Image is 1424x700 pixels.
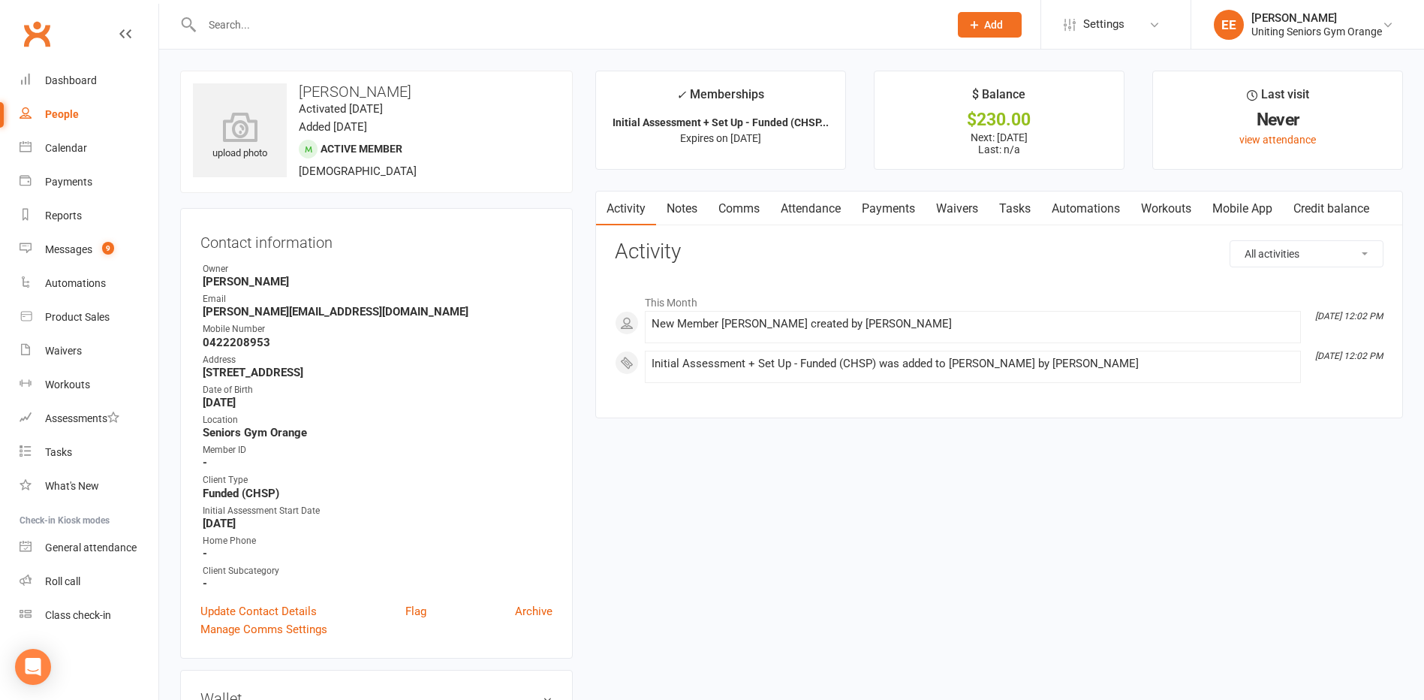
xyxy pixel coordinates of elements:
div: EE [1214,10,1244,40]
div: Home Phone [203,534,552,548]
a: Messages 9 [20,233,158,267]
i: [DATE] 12:02 PM [1315,311,1383,321]
div: Open Intercom Messenger [15,649,51,685]
div: $230.00 [888,112,1110,128]
strong: [STREET_ADDRESS] [203,366,552,379]
div: Class check-in [45,609,111,621]
div: Mobile Number [203,322,552,336]
div: People [45,108,79,120]
div: General attendance [45,542,137,554]
h3: Contact information [200,228,552,251]
div: Date of Birth [203,383,552,397]
a: Waivers [20,334,158,368]
strong: Initial Assessment + Set Up - Funded (CHSP... [613,116,829,128]
a: Credit balance [1283,192,1380,226]
div: Initial Assessment Start Date [203,504,552,518]
strong: [PERSON_NAME] [203,275,552,288]
i: ✓ [676,88,686,102]
div: Memberships [676,85,764,113]
div: Waivers [45,345,82,357]
div: Assessments [45,412,119,424]
span: 9 [102,242,114,255]
a: Attendance [770,192,851,226]
div: upload photo [193,112,287,161]
li: This Month [615,287,1383,311]
strong: [DATE] [203,517,552,530]
a: Activity [596,192,656,226]
strong: [PERSON_NAME][EMAIL_ADDRESS][DOMAIN_NAME] [203,305,552,318]
i: [DATE] 12:02 PM [1315,351,1383,361]
span: [DEMOGRAPHIC_DATA] [299,164,417,178]
input: Search... [197,14,938,35]
a: Dashboard [20,64,158,98]
div: Roll call [45,575,80,587]
span: Settings [1083,8,1124,41]
a: Clubworx [18,15,56,53]
div: [PERSON_NAME] [1251,11,1382,25]
div: Owner [203,262,552,276]
a: Workouts [20,368,158,402]
a: Class kiosk mode [20,599,158,632]
div: Client Type [203,473,552,487]
a: Reports [20,199,158,233]
strong: - [203,456,552,469]
div: Tasks [45,446,72,458]
div: Address [203,353,552,367]
a: General attendance kiosk mode [20,531,158,565]
div: Last visit [1247,85,1309,112]
a: Automations [20,267,158,300]
div: Initial Assessment + Set Up - Funded (CHSP) was added to [PERSON_NAME] by [PERSON_NAME] [652,358,1294,370]
a: Waivers [926,192,989,226]
a: Mobile App [1202,192,1283,226]
a: What's New [20,469,158,503]
a: Archive [515,602,552,620]
div: $ Balance [972,85,1025,112]
a: Product Sales [20,300,158,334]
a: Flag [405,602,426,620]
div: New Member [PERSON_NAME] created by [PERSON_NAME] [652,318,1294,330]
span: Expires on [DATE] [680,132,761,144]
strong: - [203,547,552,560]
a: Manage Comms Settings [200,620,327,638]
div: Reports [45,210,82,222]
h3: [PERSON_NAME] [193,83,560,100]
a: Tasks [20,436,158,469]
a: Comms [708,192,770,226]
a: People [20,98,158,131]
strong: - [203,577,552,590]
a: Payments [20,165,158,199]
div: Client Subcategory [203,564,552,578]
time: Activated [DATE] [299,102,383,116]
strong: [DATE] [203,396,552,409]
div: What's New [45,480,99,492]
a: Workouts [1130,192,1202,226]
a: Assessments [20,402,158,436]
a: Notes [656,192,708,226]
div: Location [203,413,552,427]
div: Never [1167,112,1389,128]
p: Next: [DATE] Last: n/a [888,131,1110,155]
div: Automations [45,277,106,289]
a: Update Contact Details [200,602,317,620]
div: Calendar [45,142,87,154]
a: view attendance [1239,134,1316,146]
a: Automations [1041,192,1130,226]
span: Active member [321,143,402,155]
a: Calendar [20,131,158,165]
div: Workouts [45,379,90,391]
strong: 0422208953 [203,336,552,349]
div: Uniting Seniors Gym Orange [1251,25,1382,38]
time: Added [DATE] [299,120,367,134]
h3: Activity [615,240,1383,264]
strong: Seniors Gym Orange [203,426,552,439]
div: Payments [45,176,92,188]
span: Add [984,19,1003,31]
div: Email [203,292,552,306]
div: Messages [45,243,92,255]
div: Member ID [203,443,552,457]
a: Tasks [989,192,1041,226]
button: Add [958,12,1022,38]
div: Dashboard [45,74,97,86]
a: Payments [851,192,926,226]
a: Roll call [20,565,158,599]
